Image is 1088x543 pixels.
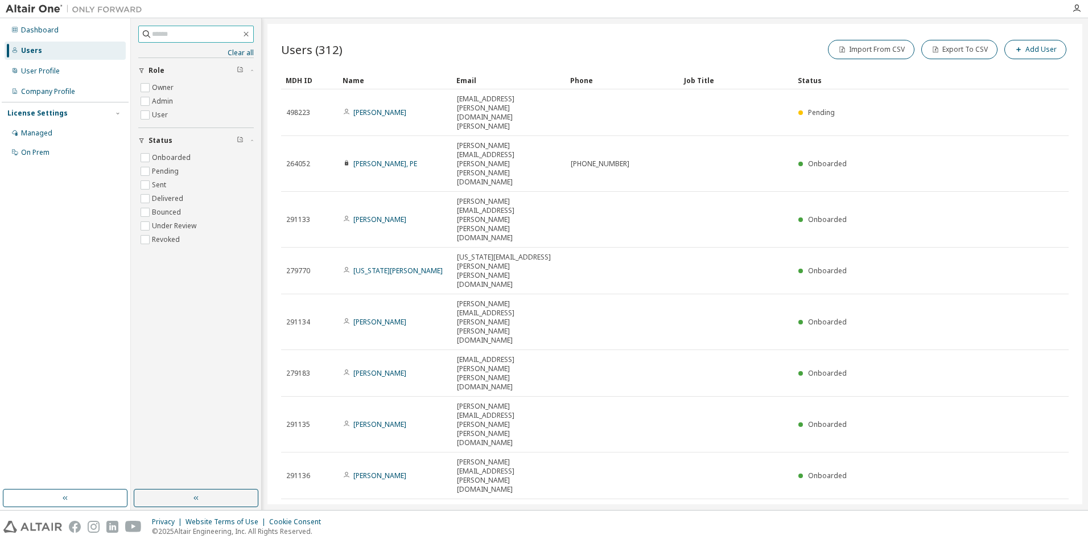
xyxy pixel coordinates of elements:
span: 291136 [286,471,310,480]
a: Clear all [138,48,254,57]
a: [PERSON_NAME] [353,471,406,480]
div: Phone [570,71,675,89]
span: [PERSON_NAME][EMAIL_ADDRESS][PERSON_NAME][PERSON_NAME][DOMAIN_NAME] [457,197,561,242]
span: Onboarded [808,159,847,168]
span: 279770 [286,266,310,275]
span: Users (312) [281,42,343,57]
label: Delivered [152,192,186,205]
img: linkedin.svg [106,521,118,533]
label: Revoked [152,233,182,246]
span: [US_STATE][EMAIL_ADDRESS][PERSON_NAME][PERSON_NAME][DOMAIN_NAME] [457,253,561,289]
span: Onboarded [808,266,847,275]
a: [PERSON_NAME] [353,108,406,117]
div: Website Terms of Use [186,517,269,526]
span: Onboarded [808,419,847,429]
span: [PERSON_NAME][EMAIL_ADDRESS][PERSON_NAME][PERSON_NAME][DOMAIN_NAME] [457,299,561,345]
div: Email [456,71,561,89]
button: Add User [1004,40,1066,59]
span: [PERSON_NAME][EMAIL_ADDRESS][PERSON_NAME][PERSON_NAME][DOMAIN_NAME] [457,141,561,187]
span: Onboarded [808,317,847,327]
span: Clear filter [237,66,244,75]
span: [EMAIL_ADDRESS][PERSON_NAME][PERSON_NAME][DOMAIN_NAME] [457,355,561,392]
div: User Profile [21,67,60,76]
label: Under Review [152,219,199,233]
div: Name [343,71,447,89]
div: Dashboard [21,26,59,35]
div: MDH ID [286,71,333,89]
span: Clear filter [237,136,244,145]
span: 264052 [286,159,310,168]
a: [PERSON_NAME] [353,419,406,429]
span: [PERSON_NAME][EMAIL_ADDRESS][PERSON_NAME][DOMAIN_NAME] [457,458,561,494]
button: Import From CSV [828,40,914,59]
div: License Settings [7,109,68,118]
span: 498223 [286,108,310,117]
div: Status [798,71,1009,89]
div: On Prem [21,148,50,157]
label: Onboarded [152,151,193,164]
label: Pending [152,164,181,178]
span: Role [149,66,164,75]
a: [PERSON_NAME], PE [353,159,417,168]
span: Onboarded [808,215,847,224]
span: 291134 [286,318,310,327]
label: User [152,108,170,122]
a: [PERSON_NAME] [353,317,406,327]
span: 291133 [286,215,310,224]
img: facebook.svg [69,521,81,533]
div: Company Profile [21,87,75,96]
img: instagram.svg [88,521,100,533]
label: Sent [152,178,168,192]
span: Status [149,136,172,145]
label: Admin [152,94,175,108]
span: Onboarded [808,471,847,480]
span: [PHONE_NUMBER] [571,159,629,168]
div: Job Title [684,71,789,89]
label: Owner [152,81,176,94]
span: 291135 [286,420,310,429]
a: [US_STATE][PERSON_NAME] [353,266,443,275]
label: Bounced [152,205,183,219]
button: Role [138,58,254,83]
div: Privacy [152,517,186,526]
a: [PERSON_NAME] [353,215,406,224]
span: [PERSON_NAME][EMAIL_ADDRESS][PERSON_NAME][PERSON_NAME][DOMAIN_NAME] [457,402,561,447]
div: Users [21,46,42,55]
button: Export To CSV [921,40,998,59]
span: Onboarded [808,368,847,378]
span: Pending [808,108,835,117]
div: Managed [21,129,52,138]
button: Status [138,128,254,153]
img: Altair One [6,3,148,15]
a: [PERSON_NAME] [353,368,406,378]
span: 279183 [286,369,310,378]
span: [EMAIL_ADDRESS][PERSON_NAME][DOMAIN_NAME][PERSON_NAME] [457,94,561,131]
img: youtube.svg [125,521,142,533]
div: Cookie Consent [269,517,328,526]
img: altair_logo.svg [3,521,62,533]
p: © 2025 Altair Engineering, Inc. All Rights Reserved. [152,526,328,536]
